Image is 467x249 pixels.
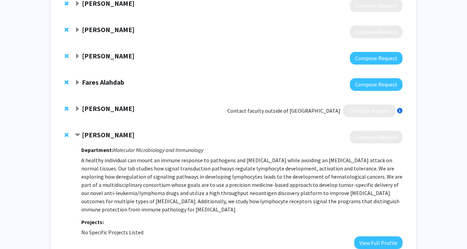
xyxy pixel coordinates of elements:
[75,80,80,85] span: Expand Fares Alahdab Bookmark
[350,78,402,91] button: Compose Request to Fares Alahdab
[75,106,80,112] span: Expand Komal Ashraf Bookmark
[81,156,402,213] p: A healthy individual can mount an immune response to pathogens and [MEDICAL_DATA] while avoiding ...
[82,78,124,86] strong: Fares Alahdab
[75,54,80,59] span: Expand Yujiang Fang Bookmark
[354,236,402,249] button: View Full Profile
[343,105,396,117] button: Compose Request to Komal Ashraf
[81,229,143,236] span: No Specific Projects Listed
[397,108,402,113] div: More information
[65,53,69,59] span: Remove Yujiang Fang from bookmarks
[65,132,69,138] span: Remove Mark Daniels from bookmarks
[82,25,135,34] strong: [PERSON_NAME]
[350,26,402,38] button: Compose Request to Swatantra Neupane
[350,131,402,143] button: Compose Request to Mark Daniels
[350,52,402,65] button: Compose Request to Yujiang Fang
[113,147,203,153] i: Molecular Microbiology and Immunology
[65,1,69,6] span: Remove Joseph Santin from bookmarks
[82,130,135,139] strong: [PERSON_NAME]
[5,218,29,244] iframe: Chat
[65,106,69,111] span: Remove Komal Ashraf from bookmarks
[82,104,135,113] strong: [PERSON_NAME]
[227,107,340,115] span: Contact faculty outside of [GEOGRAPHIC_DATA]
[82,52,135,60] strong: [PERSON_NAME]
[75,1,80,6] span: Expand Joseph Santin Bookmark
[81,219,104,225] strong: Projects:
[65,27,69,32] span: Remove Swatantra Neupane from bookmarks
[75,27,80,33] span: Expand Swatantra Neupane Bookmark
[75,133,80,138] span: Contract Mark Daniels Bookmark
[65,80,69,85] span: Remove Fares Alahdab from bookmarks
[81,147,113,153] strong: Department:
